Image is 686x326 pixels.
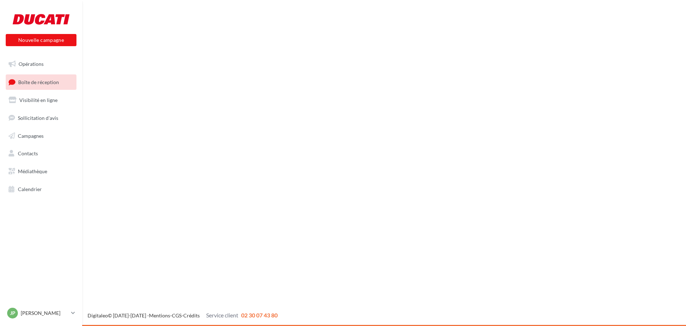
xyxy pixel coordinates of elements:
[4,57,78,72] a: Opérations
[19,97,58,103] span: Visibilité en ligne
[88,312,278,318] span: © [DATE]-[DATE] - - -
[4,128,78,143] a: Campagnes
[4,146,78,161] a: Contacts
[18,168,47,174] span: Médiathèque
[18,150,38,156] span: Contacts
[6,306,76,320] a: JP [PERSON_NAME]
[88,312,108,318] a: Digitaleo
[183,312,200,318] a: Crédits
[19,61,44,67] span: Opérations
[6,34,76,46] button: Nouvelle campagne
[18,115,58,121] span: Sollicitation d'avis
[18,132,44,138] span: Campagnes
[241,312,278,318] span: 02 30 07 43 80
[21,310,68,317] p: [PERSON_NAME]
[4,111,78,126] a: Sollicitation d'avis
[4,164,78,179] a: Médiathèque
[4,182,78,197] a: Calendrier
[18,79,59,85] span: Boîte de réception
[4,93,78,108] a: Visibilité en ligne
[18,186,42,192] span: Calendrier
[10,310,15,317] span: JP
[206,312,238,318] span: Service client
[4,74,78,90] a: Boîte de réception
[172,312,182,318] a: CGS
[149,312,170,318] a: Mentions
